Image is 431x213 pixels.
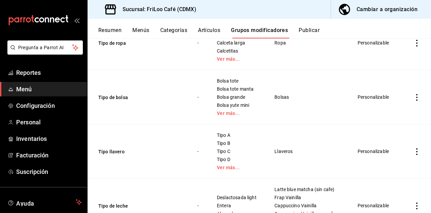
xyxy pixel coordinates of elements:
button: actions [413,203,420,209]
button: Tipo llavero [98,148,179,155]
span: Latte blue matcha (sin cafe) [274,187,341,192]
span: Bolsa yute mini [217,103,258,108]
span: Bolsa grande [217,95,258,99]
span: Llaveros [274,149,341,154]
span: Ropa [274,40,341,45]
span: Calcetitas [217,49,258,53]
div: Cambiar a organización [357,5,418,14]
span: Tipo C [217,149,258,154]
button: Tipo de leche [98,203,179,209]
span: Calceta larga [217,40,258,45]
span: Inventarios [16,134,82,143]
button: Pregunta a Parrot AI [7,40,83,55]
span: Suscripción [16,167,82,176]
span: Ayuda [16,198,73,206]
td: Personalizable [350,70,403,124]
button: Artículos [198,27,220,38]
span: Bolsa tote [217,79,258,83]
button: actions [413,40,420,47]
span: Entera [217,203,258,208]
span: Facturación [16,151,82,160]
td: - [189,16,208,70]
td: Personalizable [350,16,403,70]
button: open_drawer_menu [74,18,79,23]
a: Ver más... [217,57,258,61]
span: Bolsas [274,95,341,99]
button: actions [413,148,420,155]
div: navigation tabs [98,27,431,38]
button: Categorías [160,27,188,38]
button: Resumen [98,27,122,38]
span: Menú [16,85,82,94]
a: Pregunta a Parrot AI [5,49,83,56]
span: Personal [16,118,82,127]
a: Ver más... [217,165,258,170]
span: Frap Vainilla [274,195,341,200]
h3: Sucursal: FriLoo Café (CDMX) [117,5,196,13]
td: - [189,124,208,179]
a: Ver más... [217,111,258,116]
span: Tipo A [217,133,258,138]
span: Deslactosada light [217,195,258,200]
span: Reportes [16,68,82,77]
span: Configuración [16,101,82,110]
button: Tipo de ropa [98,40,179,47]
span: Cappuccino Vainilla [274,203,341,208]
span: Bolsa tote manta [217,87,258,91]
button: Tipo de bolsa [98,94,179,101]
span: Tipo D [217,157,258,162]
button: Menús [132,27,149,38]
button: Publicar [299,27,320,38]
span: Tipo B [217,141,258,146]
td: - [189,70,208,124]
button: Grupos modificadores [231,27,288,38]
td: Personalizable [350,124,403,179]
button: actions [413,94,420,101]
span: Pregunta a Parrot AI [18,44,72,51]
